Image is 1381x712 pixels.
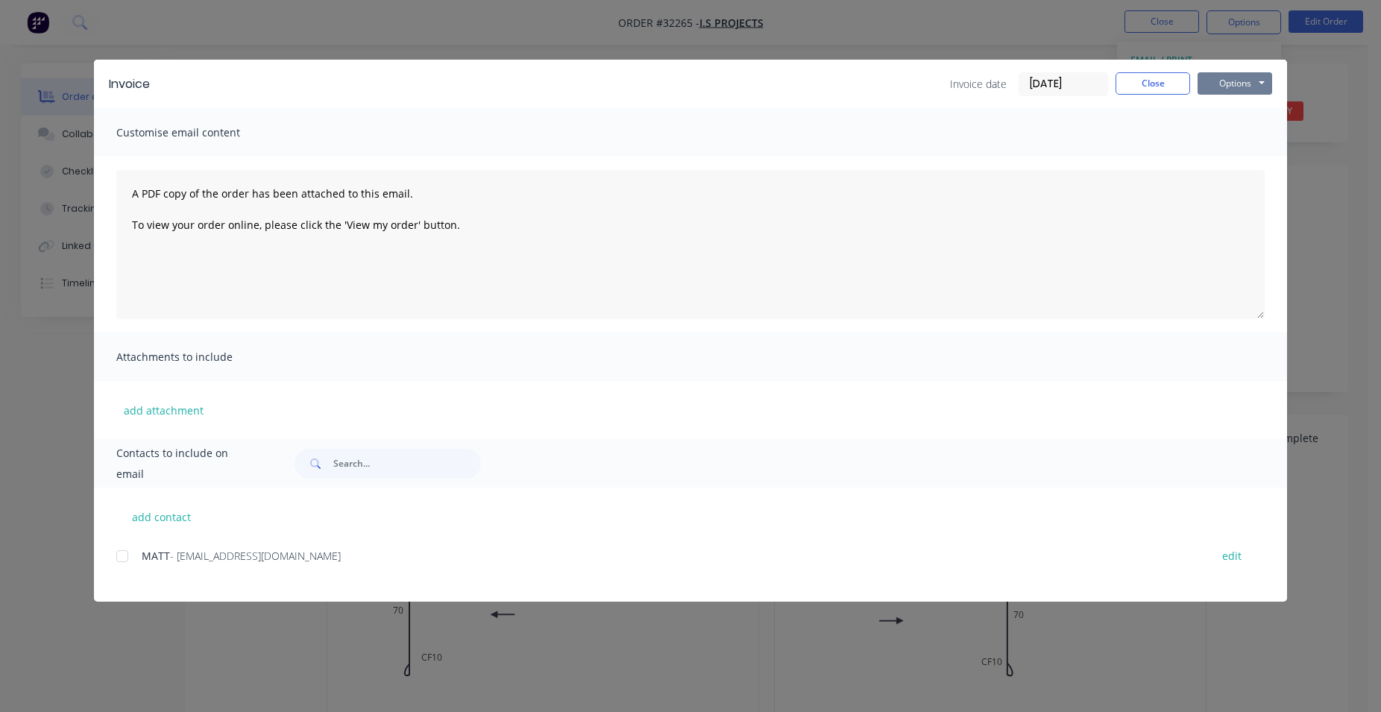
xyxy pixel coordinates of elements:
button: add attachment [116,399,211,421]
button: Close [1116,72,1190,95]
button: add contact [116,505,206,528]
span: Invoice date [950,76,1007,92]
span: Customise email content [116,122,280,143]
button: edit [1213,546,1251,566]
span: - [EMAIL_ADDRESS][DOMAIN_NAME] [170,549,341,563]
textarea: A PDF copy of the order has been attached to this email. To view your order online, please click ... [116,170,1265,319]
span: Contacts to include on email [116,443,257,485]
span: MATT [142,549,170,563]
span: Attachments to include [116,347,280,368]
div: Invoice [109,75,150,93]
button: Options [1198,72,1272,95]
input: Search... [333,449,481,479]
